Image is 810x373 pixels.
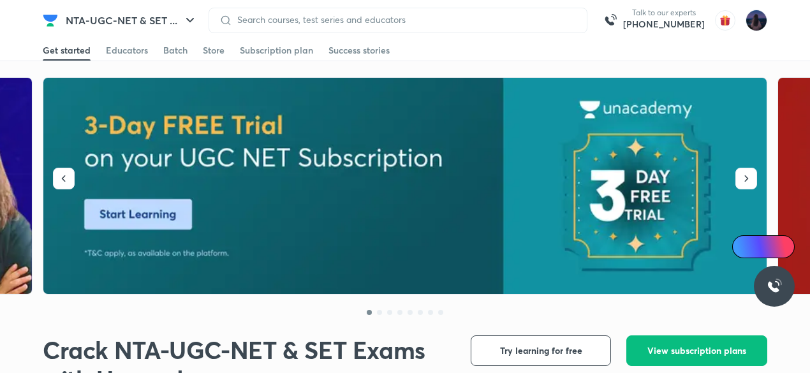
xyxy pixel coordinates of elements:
[753,242,787,252] span: Ai Doubts
[767,279,782,294] img: ttu
[328,40,390,61] a: Success stories
[328,44,390,57] div: Success stories
[740,242,750,252] img: Icon
[163,40,188,61] a: Batch
[106,40,148,61] a: Educators
[746,10,767,31] img: Amisha Arora
[240,40,313,61] a: Subscription plan
[732,235,795,258] a: Ai Doubts
[43,40,91,61] a: Get started
[43,13,58,28] img: Company Logo
[623,18,705,31] a: [PHONE_NUMBER]
[106,44,148,57] div: Educators
[623,8,705,18] p: Talk to our experts
[58,8,205,33] button: NTA-UGC-NET & SET ...
[43,44,91,57] div: Get started
[647,344,746,357] span: View subscription plans
[163,44,188,57] div: Batch
[598,8,623,33] img: call-us
[626,335,767,366] button: View subscription plans
[715,10,735,31] img: avatar
[232,15,577,25] input: Search courses, test series and educators
[203,40,225,61] a: Store
[471,335,611,366] button: Try learning for free
[240,44,313,57] div: Subscription plan
[203,44,225,57] div: Store
[500,344,582,357] span: Try learning for free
